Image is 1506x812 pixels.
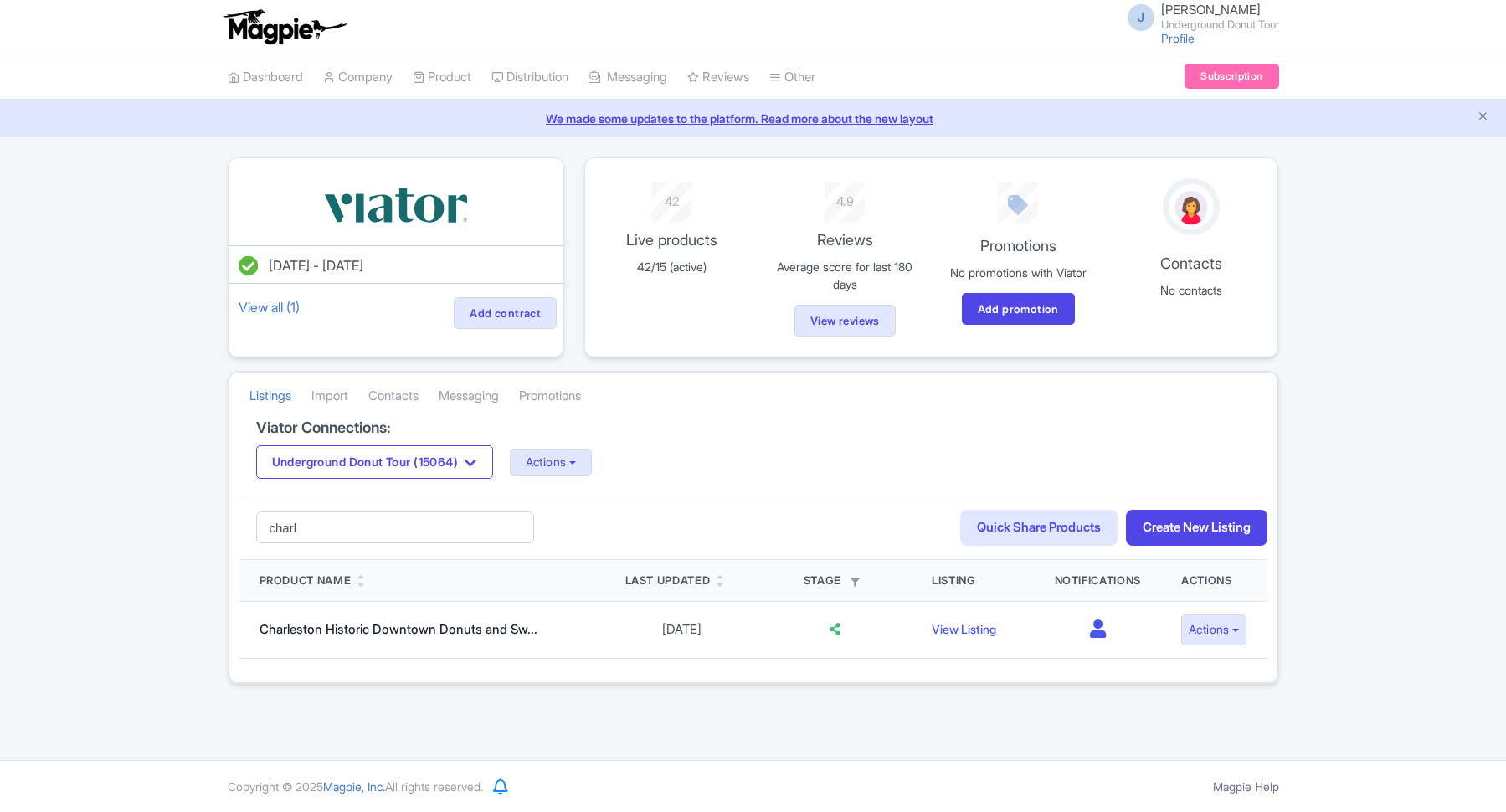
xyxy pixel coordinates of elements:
[10,110,1496,127] a: We made some updates to the platform. Read more about the new layout
[1128,4,1154,31] span: J
[605,602,758,659] td: [DATE]
[912,560,1035,602] th: Listing
[1161,2,1261,18] span: [PERSON_NAME]
[218,778,493,795] div: Copyright © 2025 All rights reserved.
[769,54,815,100] a: Other
[687,54,749,100] a: Reviews
[256,511,535,543] input: Search products...
[1161,19,1279,30] small: Underground Donut Tour
[269,257,363,274] span: [DATE] - [DATE]
[779,573,892,589] div: Stage
[323,54,393,100] a: Company
[235,296,303,319] a: View all (1)
[228,54,303,100] a: Dashboard
[595,258,748,275] p: 42/15 (active)
[219,8,349,45] img: logo-ab69f6fb50320c5b225c76a69d11143b.png
[260,621,537,637] a: Charleston Historic Downtown Donuts and Sw...
[321,178,471,232] img: vbqrramwp3xkpi4ekcjz.svg
[625,573,711,589] div: Last Updated
[595,182,748,212] div: 42
[323,779,385,794] span: Magpie, Inc.
[1181,614,1247,645] button: Actions
[768,229,922,251] p: Reviews
[260,573,352,589] div: Product Name
[1477,108,1489,127] button: Close announcement
[932,622,996,636] a: View Listing
[491,54,568,100] a: Distribution
[768,258,922,293] p: Average score for last 180 days
[1213,779,1279,794] a: Magpie Help
[1161,31,1195,45] a: Profile
[519,373,581,419] a: Promotions
[960,510,1118,546] a: Quick Share Products
[794,305,896,337] a: View reviews
[413,54,471,100] a: Product
[510,449,593,476] button: Actions
[311,373,348,419] a: Import
[942,234,1095,257] p: Promotions
[851,578,860,587] i: Filter by stage
[1172,188,1210,228] img: avatar_key_member-9c1dde93af8b07d7383eb8b5fb890c87.png
[962,293,1075,325] a: Add promotion
[768,182,922,212] div: 4.9
[1126,510,1267,546] a: Create New Listing
[1115,252,1268,275] p: Contacts
[368,373,419,419] a: Contacts
[249,373,291,419] a: Listings
[454,297,557,329] a: Add contract
[595,229,748,251] p: Live products
[439,373,499,419] a: Messaging
[589,54,667,100] a: Messaging
[256,445,493,479] button: Underground Donut Tour (15064)
[1118,3,1279,30] a: J [PERSON_NAME] Underground Donut Tour
[1115,281,1268,299] p: No contacts
[942,264,1095,281] p: No promotions with Viator
[1161,560,1267,602] th: Actions
[1185,64,1278,89] a: Subscription
[256,419,1251,436] h4: Viator Connections:
[1035,560,1161,602] th: Notifications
